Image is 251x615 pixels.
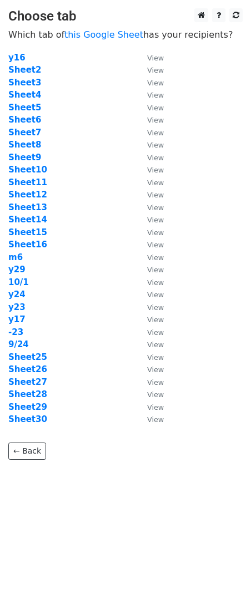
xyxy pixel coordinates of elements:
[136,140,164,150] a: View
[147,191,164,199] small: View
[8,78,41,88] strong: Sheet3
[8,153,41,162] a: Sheet9
[136,65,164,75] a: View
[147,179,164,187] small: View
[147,353,164,362] small: View
[147,166,164,174] small: View
[136,265,164,275] a: View
[8,389,47,399] a: Sheet28
[8,90,41,100] a: Sheet4
[147,154,164,162] small: View
[136,252,164,262] a: View
[8,202,47,212] a: Sheet13
[8,240,47,250] a: Sheet16
[136,227,164,237] a: View
[136,53,164,63] a: View
[147,91,164,99] small: View
[8,364,47,374] strong: Sheet26
[136,414,164,424] a: View
[8,402,47,412] a: Sheet29
[136,402,164,412] a: View
[8,277,29,287] a: 10/1
[136,389,164,399] a: View
[8,115,41,125] a: Sheet6
[8,65,41,75] strong: Sheet2
[8,302,26,312] a: y23
[136,190,164,200] a: View
[8,103,41,113] a: Sheet5
[8,289,26,299] a: y24
[147,403,164,411] small: View
[147,328,164,337] small: View
[8,252,23,262] a: m6
[136,377,164,387] a: View
[8,339,29,349] a: 9/24
[147,79,164,87] small: View
[136,128,164,138] a: View
[136,165,164,175] a: View
[8,8,243,24] h3: Choose tab
[147,216,164,224] small: View
[147,316,164,324] small: View
[136,78,164,88] a: View
[147,291,164,299] small: View
[147,365,164,374] small: View
[8,29,243,40] p: Which tab of has your recipients?
[136,277,164,287] a: View
[136,177,164,187] a: View
[147,253,164,262] small: View
[8,215,47,225] a: Sheet14
[147,303,164,312] small: View
[8,377,47,387] a: Sheet27
[147,266,164,274] small: View
[8,265,26,275] a: y29
[147,116,164,124] small: View
[8,443,46,460] a: ← Back
[136,153,164,162] a: View
[8,352,47,362] a: Sheet25
[8,327,23,337] a: -23
[8,128,41,138] a: Sheet7
[8,227,47,237] strong: Sheet15
[8,53,26,63] a: y16
[8,140,41,150] a: Sheet8
[8,190,47,200] a: Sheet12
[136,339,164,349] a: View
[147,141,164,149] small: View
[8,177,47,187] strong: Sheet11
[8,165,47,175] a: Sheet10
[136,289,164,299] a: View
[147,66,164,74] small: View
[136,364,164,374] a: View
[8,414,47,424] strong: Sheet30
[64,29,143,40] a: this Google Sheet
[147,278,164,287] small: View
[8,314,26,324] strong: y17
[136,240,164,250] a: View
[147,415,164,424] small: View
[147,54,164,62] small: View
[147,104,164,112] small: View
